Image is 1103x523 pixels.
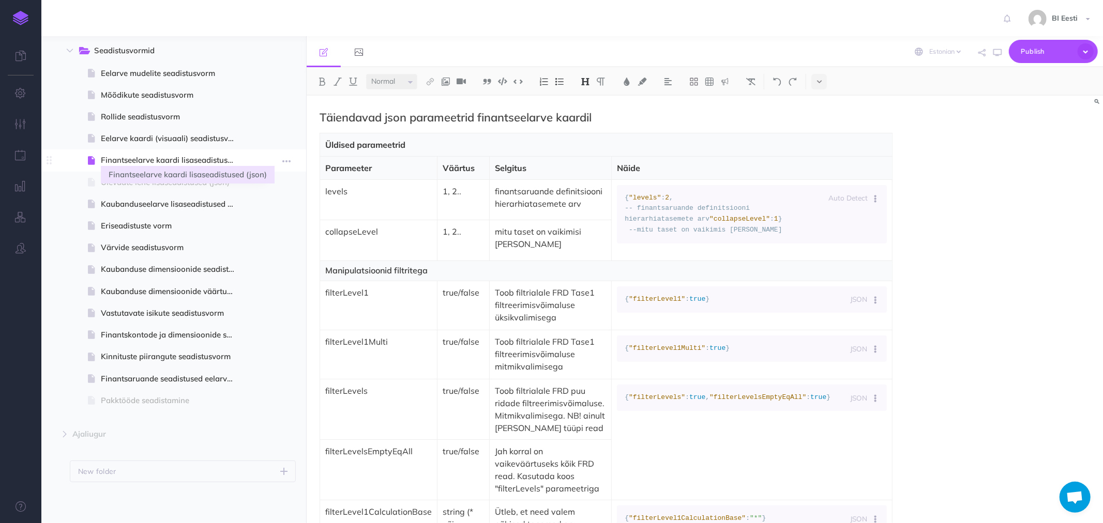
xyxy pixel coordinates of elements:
button: New folder [70,460,296,482]
span: } [705,295,709,303]
span: Mõõdikute seadistusvorm [101,89,244,101]
span: Finantskontode ja dimensioonide seadistusvormid [101,329,244,341]
span: Rollide seadistusvorm [101,111,244,123]
span: true [709,344,726,352]
img: Bold button [318,78,327,86]
span: : [661,194,665,202]
p: true/false [443,384,484,397]
h2: Täiendavad json parameetrid finantseelarve kaardil [320,111,851,124]
img: Ordered list button [539,78,549,86]
span: Ülevaate lehe lisaseadistused (json) [101,176,244,189]
p: filterLevelsEmptyEqAll [325,445,432,457]
span: "collapseLevel" [709,215,770,223]
span: "filterLevels" [629,393,685,401]
span: Finantseelarve kaardi lisaseadistused (json) [101,154,244,166]
span: } [826,393,830,401]
span: Vastutavate isikute seadistusvorm [101,307,244,319]
p: 1, 2.. [443,185,484,197]
img: Unordered list button [555,78,564,86]
span: "filterLevel1CalculationBase" [629,514,746,522]
img: Callout dropdown menu button [720,78,730,86]
p: Väärtus [443,162,484,174]
span: Pakktööde seadistamine [101,394,244,407]
small: JSON [851,514,868,523]
span: { [625,393,629,401]
span: true [810,393,826,401]
p: Toob filtrialale FRD Tase1 filtreerimisvõimaluse mitmikvalimisega [495,335,606,373]
p: filterLevel1 [325,286,432,299]
p: Üldised parameetrid [325,139,887,151]
img: Text color button [622,78,631,86]
p: collapseLevel [325,225,432,238]
button: Language [870,337,887,361]
img: Blockquote button [482,78,492,86]
img: Undo [773,78,782,86]
small: Auto Detect [828,193,868,202]
span: Eelarve mudelite seadistusvorm [101,67,244,80]
span: Kinnituste piirangute seadistusvorm [101,350,244,363]
p: filterLevels [325,384,432,397]
img: Add video button [457,78,466,86]
span: Ajaliugur [72,428,231,440]
span: Seadistusvormid [94,44,229,58]
img: logo-mark.svg [13,11,28,25]
p: New folder [78,466,116,477]
img: Text background color button [638,78,647,86]
span: BI Eesti [1047,13,1083,23]
h4: Manipulatsioonid filtritega [325,266,887,275]
span: Publish [1021,43,1072,59]
span: : [685,295,689,303]
p: true/false [443,286,484,299]
span: Värvide seadistusvorm [101,241,244,254]
img: Paragraph button [596,78,606,86]
span: : [746,514,750,522]
span: "levels" [629,194,661,202]
span: { [625,194,629,202]
p: Näide [617,162,887,174]
img: 9862dc5e82047a4d9ba6d08c04ce6da6.jpg [1029,10,1047,28]
small: JSON [851,393,868,402]
span: Eriseadistuste vorm [101,220,244,232]
button: Publish [1009,40,1098,63]
span: : [806,393,810,401]
span: "filterLevelsEmptyEqAll" [709,393,806,401]
p: true/false [443,335,484,348]
span: Finantsaruande seadistused eelarvele [101,373,244,385]
img: Italic button [333,78,342,86]
button: Language [870,287,887,311]
img: Link button [426,78,435,86]
p: Toob filtrialale FRD puu ridade filtreerimisvõimaluse. Mitmikvalimisega. NB! ainult [PERSON_NAME]... [495,384,606,434]
span: Eelarve kaardi (visuaali) seadistusvorm [101,132,244,145]
span: } [726,344,730,352]
p: 1, 2.. [443,225,484,238]
img: Code block button [498,78,507,85]
span: Kaubanduse dimensioonide väärtused [101,285,244,298]
p: Parameeter [325,162,432,174]
p: mitu taset on vaikimisi [PERSON_NAME] [495,225,606,250]
span: { [625,514,629,522]
span: : [705,344,709,352]
small: JSON [851,295,868,303]
img: Add image button [441,78,450,86]
img: Redo [788,78,797,86]
span: 1 [774,215,778,223]
p: Jah korral on vaikeväärtuseks kõik FRD read. Kasutada koos "filterLevels" parameetriga [495,445,606,495]
span: Kaubanduseelarve lisaseadistused (json) [101,198,244,210]
button: Language [870,186,887,210]
span: { [625,344,629,352]
img: Underline button [349,78,358,86]
span: : [770,215,774,223]
span: true [689,393,705,401]
p: Selgitus [495,162,606,174]
span: 2 [665,194,669,202]
p: Toob filtrialale FRD Tase1 filtreerimisvõimaluse üksikvalimisega [495,286,606,324]
span: , -- finantsaruande definitsiooni hierarhiatasemete arv [625,194,750,223]
img: Clear styles button [746,78,756,86]
img: Headings dropdown button [581,78,590,86]
span: { [625,295,629,303]
small: JSON [851,344,868,353]
p: filterLevel1CalculationBase [325,505,432,518]
p: finantsaruande definitsiooni hierarhiatasemete arv [495,185,606,210]
a: Avatud vestlus [1060,482,1091,513]
p: levels [325,185,432,197]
